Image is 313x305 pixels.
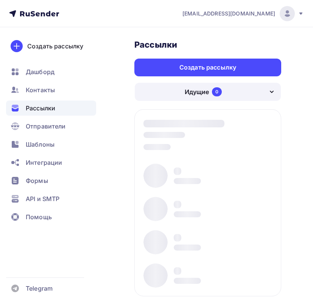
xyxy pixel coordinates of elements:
[26,104,55,113] span: Рассылки
[26,140,55,149] span: Шаблоны
[26,158,62,167] span: Интеграции
[182,10,275,17] span: [EMAIL_ADDRESS][DOMAIN_NAME]
[26,284,53,293] span: Telegram
[185,87,209,96] div: Идущие
[134,39,281,50] h3: Рассылки
[6,137,96,152] a: Шаблоны
[26,176,48,185] span: Формы
[27,42,83,51] div: Создать рассылку
[6,64,96,79] a: Дашборд
[6,82,96,98] a: Контакты
[6,119,96,134] a: Отправители
[26,122,66,131] span: Отправители
[26,85,55,94] span: Контакты
[182,6,304,21] a: [EMAIL_ADDRESS][DOMAIN_NAME]
[179,63,236,72] div: Создать рассылку
[26,212,52,221] span: Помощь
[26,194,59,203] span: API и SMTP
[134,82,281,101] button: Идущие 0
[26,67,55,76] span: Дашборд
[6,101,96,116] a: Рассылки
[212,87,222,96] div: 0
[6,173,96,188] a: Формы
